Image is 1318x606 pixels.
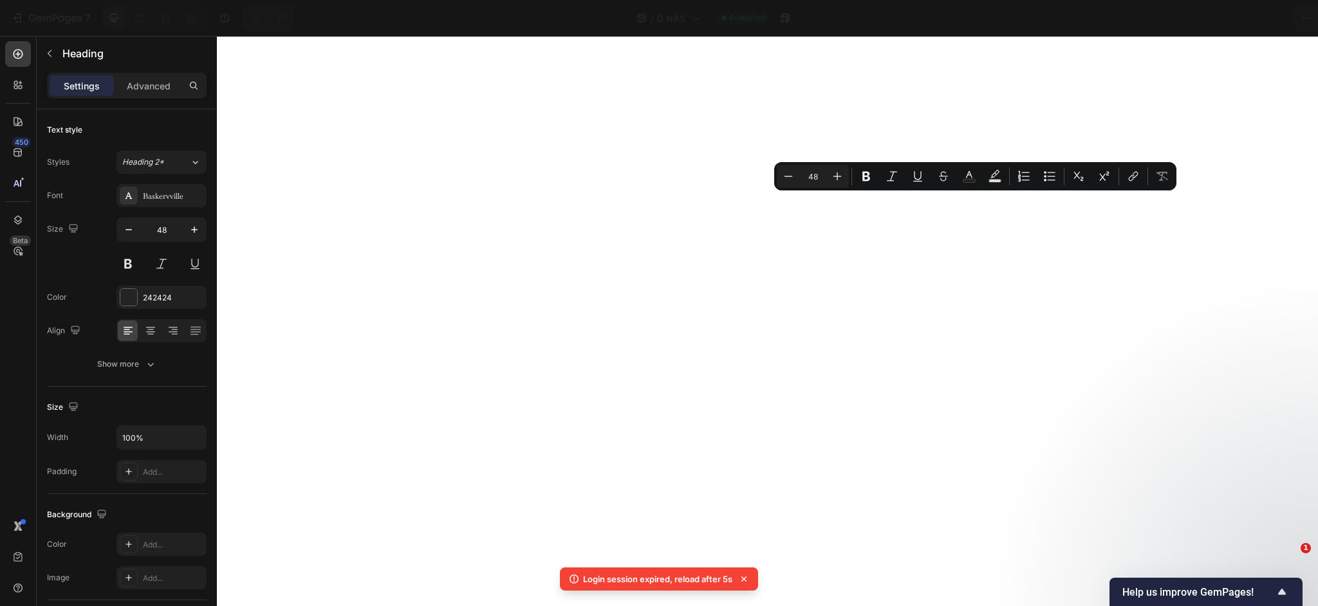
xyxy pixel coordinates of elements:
div: Baskervville [143,190,203,202]
input: Auto [117,426,206,449]
div: Add... [143,466,203,478]
span: Published [729,12,765,24]
div: Add... [143,539,203,551]
div: Text style [47,124,82,136]
div: Add... [143,573,203,584]
p: Login session expired, reload after 5s [583,573,732,585]
iframe: Intercom live chat [1274,562,1305,593]
div: Styles [47,156,70,168]
div: 242424 [143,292,203,304]
p: 7 [84,10,90,26]
div: Width [47,432,68,443]
button: Show survey - Help us improve GemPages! [1122,584,1290,600]
div: Image [47,572,70,583]
iframe: Design area [217,36,1318,606]
span: Help us improve GemPages! [1122,586,1274,598]
p: Heading [62,46,201,61]
div: Padding [47,466,77,477]
p: Advanced [127,79,171,93]
button: Save [1185,5,1227,31]
div: 450 [12,137,31,147]
span: Save [1196,13,1217,24]
span: O NÁS [656,12,685,25]
div: Color [47,291,67,303]
div: Color [47,538,67,550]
p: Settings [64,79,100,93]
button: Publish [1232,5,1286,31]
span: / [651,12,654,25]
div: Size [47,221,81,238]
button: Show more [47,353,207,376]
div: Publish [1243,12,1276,25]
button: 7 [5,5,96,31]
div: Align [47,322,83,340]
div: Size [47,399,81,416]
div: Font [47,190,63,201]
button: Heading 2* [116,151,207,174]
div: Undo/Redo [243,5,295,31]
span: Heading 2* [122,156,164,168]
div: Editor contextual toolbar [774,162,1176,190]
span: 1 [1301,543,1311,553]
div: Beta [10,235,31,246]
div: Background [47,506,109,524]
div: Show more [97,358,157,371]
